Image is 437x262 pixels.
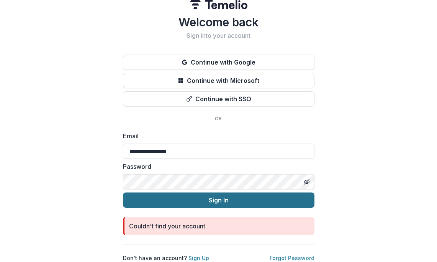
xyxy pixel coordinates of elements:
button: Sign In [123,192,314,208]
div: Couldn't find your account. [129,222,207,231]
label: Password [123,162,310,171]
p: Don't have an account? [123,254,209,262]
a: Forgot Password [270,255,314,261]
button: Continue with SSO [123,91,314,107]
button: Continue with Google [123,55,314,70]
a: Sign Up [188,255,209,261]
label: Email [123,131,310,141]
h2: Sign into your account [123,32,314,39]
h1: Welcome back [123,15,314,29]
button: Continue with Microsoft [123,73,314,88]
button: Toggle password visibility [301,176,313,188]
